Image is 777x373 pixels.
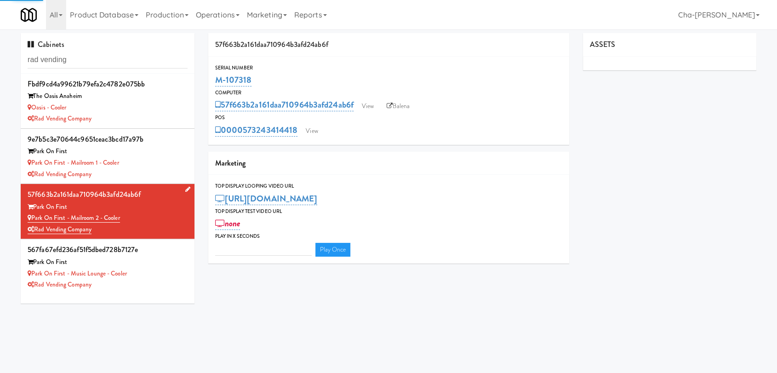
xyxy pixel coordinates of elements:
li: 9e7b5c3e70644c9651ceac3bcd17a97bPark On First Park on First - Mailroom 1 - CoolerRad Vending Company [21,129,194,184]
a: M-107318 [215,74,252,86]
a: Play Once [315,243,351,257]
li: fbdf9cd4a99621b79efa2c4782e075bbThe Oasis Anaheim Oasis - CoolerRad Vending Company [21,74,194,129]
div: Serial Number [215,63,562,73]
span: Marketing [215,158,246,168]
div: Top Display Test Video Url [215,207,562,216]
a: Balena [382,99,414,113]
span: Cabinets [28,39,64,50]
a: 0000573243414418 [215,124,298,137]
a: View [357,99,378,113]
div: 57f663b2a161daa710964b3afd24ab6f [208,33,569,57]
div: POS [215,113,562,122]
a: Rad Vending Company [28,280,91,289]
div: fbdf9cd4a99621b79efa2c4782e075bb [28,77,188,91]
a: [URL][DOMAIN_NAME] [215,192,318,205]
a: Rad Vending Company [28,114,91,123]
a: none [215,217,240,230]
a: View [301,124,322,138]
a: Rad Vending Company [28,225,91,234]
div: Play in X seconds [215,232,562,241]
div: Park On First [28,146,188,157]
a: Rad Vending Company [28,170,91,178]
div: Top Display Looping Video Url [215,182,562,191]
a: 57f663b2a161daa710964b3afd24ab6f [215,98,354,111]
a: Oasis - Cooler [28,103,67,112]
li: 567fa67efd236af51f5dbed728b7127ePark On First Park on First - Music Lounge - CoolerRad Vending Co... [21,239,194,294]
a: Park on First - Music Lounge - Cooler [28,269,127,278]
div: 9e7b5c3e70644c9651ceac3bcd17a97b [28,132,188,146]
div: Park On First [28,201,188,213]
div: Computer [215,88,562,98]
span: ASSETS [590,39,616,50]
a: Park on First - Mailroom 2 - Cooler [28,213,120,223]
div: 567fa67efd236af51f5dbed728b7127e [28,243,188,257]
div: Park On First [28,257,188,268]
img: Micromart [21,7,37,23]
li: 57f663b2a161daa710964b3afd24ab6fPark On First Park on First - Mailroom 2 - CoolerRad Vending Company [21,184,194,239]
div: The Oasis Anaheim [28,91,188,102]
div: 57f663b2a161daa710964b3afd24ab6f [28,188,188,201]
a: Park on First - Mailroom 1 - Cooler [28,158,119,167]
input: Search cabinets [28,52,188,69]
